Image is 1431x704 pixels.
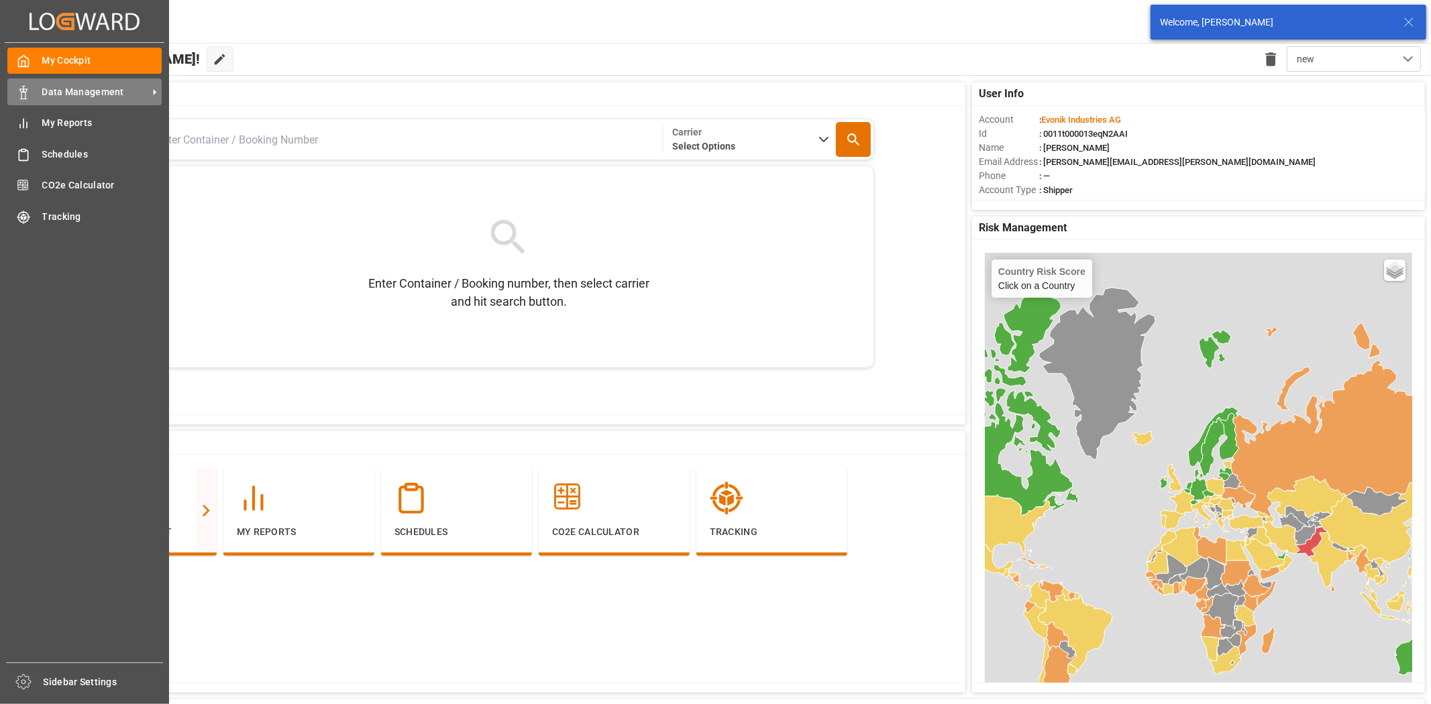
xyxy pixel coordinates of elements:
[998,266,1085,291] div: Click on a Country
[44,675,164,689] span: Sidebar Settings
[56,46,200,72] span: Hello [PERSON_NAME]!
[836,122,871,157] button: Search
[1041,115,1121,125] span: Evonik Industries AG
[1039,129,1128,139] span: : 0011t000013eqN2AAI
[7,203,162,229] a: Tracking
[1384,259,1406,281] a: Layers
[364,274,653,310] p: Enter Container / Booking number, then select carrier and hit search button.
[1039,157,1316,167] span: : [PERSON_NAME][EMAIL_ADDRESS][PERSON_NAME][DOMAIN_NAME]
[42,85,148,99] span: Data Management
[237,525,361,539] p: My Reports
[7,172,162,198] a: CO2e Calculator
[710,525,834,539] p: Tracking
[668,123,832,156] button: open menu
[42,148,162,162] span: Schedules
[146,123,658,156] input: Enter Container / Booking Number
[979,169,1039,183] span: Phone
[394,525,519,539] p: Schedules
[979,220,1067,236] span: Risk Management
[979,127,1039,141] span: Id
[42,178,162,192] span: CO2e Calculator
[1039,185,1073,195] span: : Shipper
[1039,143,1110,153] span: : [PERSON_NAME]
[1039,115,1121,125] span: :
[7,110,162,136] a: My Reports
[1297,52,1314,66] span: new
[42,116,162,130] span: My Reports
[7,141,162,167] a: Schedules
[672,125,816,139] span: Carrier
[979,141,1039,155] span: Name
[979,183,1039,197] span: Account Type
[1287,46,1421,72] button: open menu
[979,86,1024,102] span: User Info
[42,210,162,224] span: Tracking
[979,155,1039,169] span: Email Address
[672,139,816,154] span: Select Options
[979,113,1039,127] span: Account
[1160,15,1391,30] div: Welcome, [PERSON_NAME]
[7,48,162,74] a: My Cockpit
[42,54,162,68] span: My Cockpit
[552,525,676,539] p: CO2e Calculator
[998,266,1085,277] h4: Country Risk Score
[1039,171,1050,181] span: : —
